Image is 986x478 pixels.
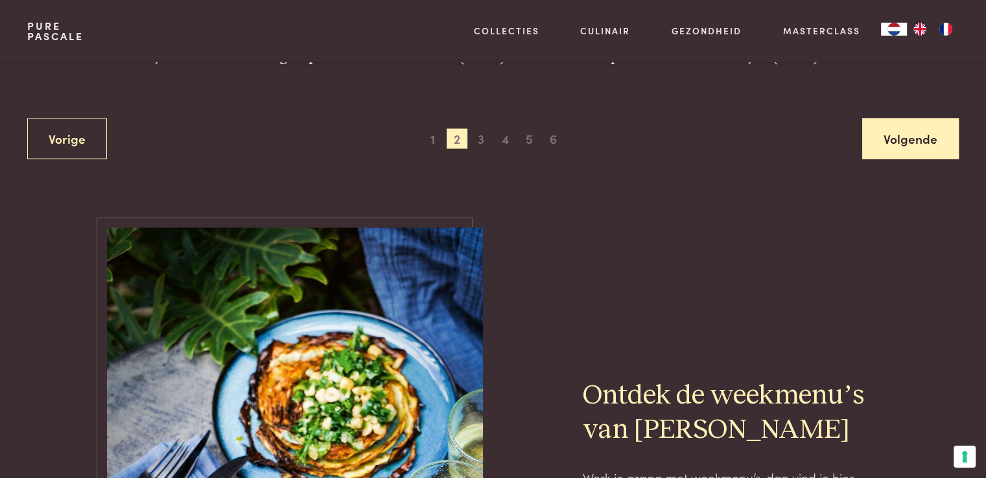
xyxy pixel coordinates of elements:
[907,23,933,36] a: EN
[881,23,907,36] div: Language
[447,129,467,150] span: 2
[954,446,976,468] button: Uw voorkeuren voor toestemming voor trackingtechnologieën
[783,24,860,38] a: Masterclass
[583,379,880,448] h2: Ontdek de weekmenu’s van [PERSON_NAME]
[423,129,443,150] span: 1
[519,129,539,150] span: 5
[881,23,959,36] aside: Language selected: Nederlands
[471,129,491,150] span: 3
[881,23,907,36] a: NL
[27,119,107,159] a: Vorige
[933,23,959,36] a: FR
[862,119,959,159] a: Volgende
[907,23,959,36] ul: Language list
[27,21,84,41] a: PurePascale
[543,129,564,150] span: 6
[672,24,742,38] a: Gezondheid
[474,24,539,38] a: Collecties
[495,129,515,150] span: 4
[580,24,630,38] a: Culinair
